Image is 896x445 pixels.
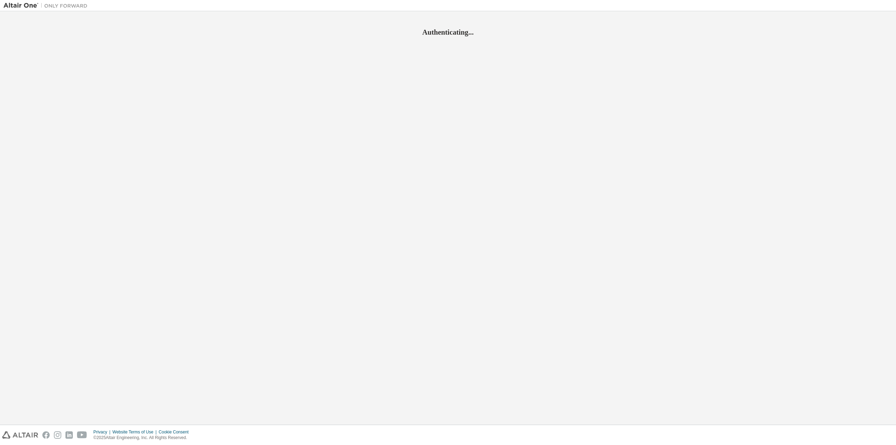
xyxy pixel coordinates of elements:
[159,429,192,435] div: Cookie Consent
[42,431,50,439] img: facebook.svg
[93,429,112,435] div: Privacy
[54,431,61,439] img: instagram.svg
[77,431,87,439] img: youtube.svg
[93,435,193,441] p: © 2025 Altair Engineering, Inc. All Rights Reserved.
[2,431,38,439] img: altair_logo.svg
[3,2,91,9] img: Altair One
[112,429,159,435] div: Website Terms of Use
[65,431,73,439] img: linkedin.svg
[3,28,892,37] h2: Authenticating...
